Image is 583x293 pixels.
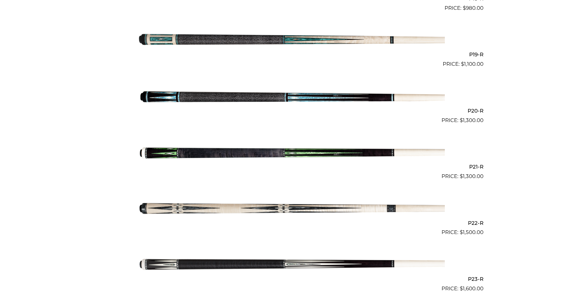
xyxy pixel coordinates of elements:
h2: P23-R [100,273,483,284]
span: $ [463,5,466,11]
h2: P19-R [100,49,483,60]
h2: P20-R [100,105,483,116]
bdi: 1,300.00 [460,117,483,123]
span: $ [460,117,463,123]
img: P19-R [138,15,445,66]
img: P20-R [138,71,445,122]
bdi: 1,100.00 [461,61,483,67]
a: P21-R $1,300.00 [100,127,483,180]
a: P20-R $1,300.00 [100,71,483,124]
span: $ [460,173,463,179]
bdi: 1,300.00 [460,173,483,179]
img: P21-R [138,127,445,178]
span: $ [460,285,463,291]
a: P23-R $1,600.00 [100,239,483,292]
h2: P21-R [100,161,483,173]
a: P19-R $1,100.00 [100,15,483,68]
h2: P22-R [100,217,483,228]
img: P23-R [138,239,445,290]
bdi: 980.00 [463,5,483,11]
a: P22-R $1,500.00 [100,183,483,236]
img: P22-R [138,183,445,234]
span: $ [460,229,463,235]
bdi: 1,500.00 [460,229,483,235]
span: $ [461,61,464,67]
bdi: 1,600.00 [460,285,483,291]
